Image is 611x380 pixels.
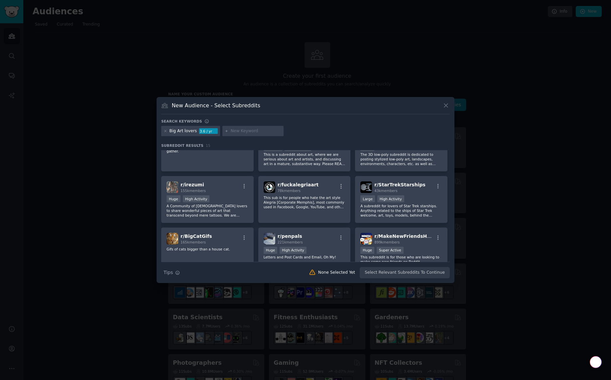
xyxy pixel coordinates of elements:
span: Tips [164,269,173,276]
img: fuckalegriaart [264,181,275,193]
span: r/ MakeNewFriendsHere [374,234,435,239]
img: BigCatGifs [167,233,178,244]
div: High Activity [377,195,404,202]
span: 43k members [374,189,397,193]
div: 3.6 / yr [199,128,218,134]
span: Subreddit Results [161,143,203,148]
img: MakeNewFriendsHere [360,233,372,244]
span: r/ fuckalegriaart [278,182,319,187]
span: 165k members [181,240,206,244]
button: Tips [161,267,182,278]
div: None Selected Yet [318,270,355,276]
span: 15 [206,143,210,147]
img: irezumi [167,181,178,193]
p: Letters and Post Cards and Email, Oh My! [264,255,345,259]
span: r/ BigCatGifs [181,234,212,239]
h3: New Audience - Select Subreddits [172,102,260,109]
span: 78k members [278,189,301,193]
span: r/ irezumi [181,182,204,187]
div: Huge [264,247,278,254]
h3: Search keywords [161,119,202,124]
div: Super Active [377,247,404,254]
span: 899k members [374,240,400,244]
div: Huge [360,247,374,254]
span: r/ penpals [278,234,302,239]
div: Huge [167,195,181,202]
p: A Community of [DEMOGRAPHIC_DATA] lovers to share wonderful pieces of art that transcend beyond m... [167,204,248,218]
p: The 3D low-poly subreddit is dedicated to posting stylized low-poly art, landscapes, environments... [360,152,442,166]
img: StarTrekStarships [360,181,372,193]
p: This is a subreddit about art, where we are serious about art and artists, and discussing art in ... [264,152,345,166]
div: High Activity [280,247,306,254]
span: 221k members [278,240,303,244]
img: penpals [264,233,275,244]
div: Big Art lovers [170,128,197,134]
p: This subreddit is for those who are looking to make some new friends on Reddit. [360,255,442,264]
p: This sub is for people who hate the art style Alegria [Corporate Memphis], most commonly used in ... [264,195,345,209]
p: A subreddit for lovers of Star Trek starships. Anything related to the ships of Star Trek welcome... [360,204,442,218]
p: Gifs of cats bigger than a house cat. [167,247,248,251]
div: High Activity [183,195,210,202]
input: New Keyword [231,128,281,134]
span: 155k members [181,189,206,193]
span: r/ StarTrekStarships [374,182,425,187]
div: Large [360,195,375,202]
